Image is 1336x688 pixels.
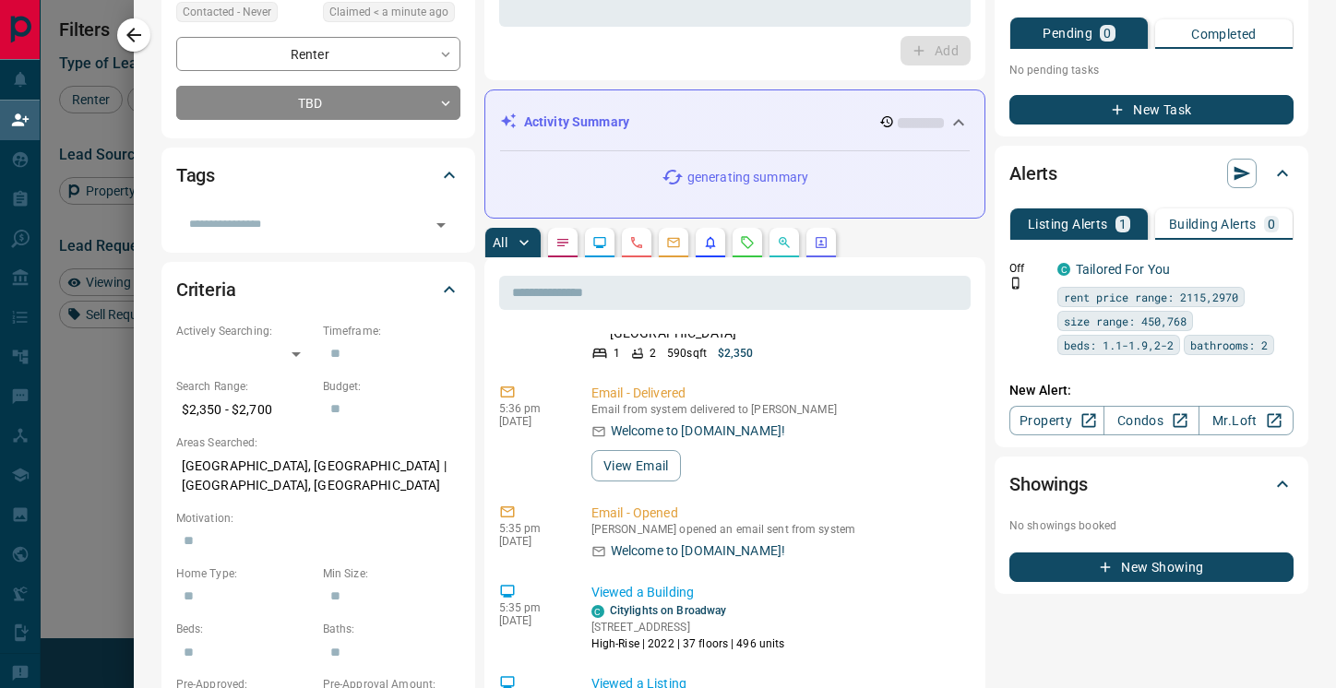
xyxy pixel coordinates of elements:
svg: Push Notification Only [1009,277,1022,290]
p: $2,350 - $2,700 [176,395,314,425]
svg: Calls [629,235,644,250]
svg: Notes [555,235,570,250]
p: Email from system delivered to [PERSON_NAME] [591,403,963,416]
p: Welcome to [DOMAIN_NAME]! [611,421,785,441]
div: condos.ca [591,605,604,618]
div: TBD [176,86,460,120]
h2: Showings [1009,469,1088,499]
p: 0 [1268,218,1275,231]
p: High-Rise | 2022 | 37 floors | 496 units [591,635,785,652]
button: View Email [591,450,681,481]
p: Search Range: [176,378,314,395]
p: All [493,236,507,249]
p: 5:35 pm [499,522,564,535]
a: Mr.Loft [1199,406,1294,435]
svg: Lead Browsing Activity [592,235,607,250]
p: 590 sqft [667,345,707,362]
a: Property [1009,406,1104,435]
div: Wed Oct 15 2025 [323,2,460,28]
svg: Opportunities [777,235,792,250]
p: Pending [1043,27,1092,40]
p: [GEOGRAPHIC_DATA], [GEOGRAPHIC_DATA] | [GEOGRAPHIC_DATA], [GEOGRAPHIC_DATA] [176,451,460,501]
p: 5:36 pm [499,402,564,415]
p: 2 [650,345,656,362]
p: Budget: [323,378,460,395]
p: [DATE] [499,614,564,627]
p: Viewed a Building [591,583,963,602]
p: 1 [614,345,620,362]
p: 0 [1103,27,1111,40]
svg: Emails [666,235,681,250]
p: [PERSON_NAME] opened an email sent from system [591,523,963,536]
p: Off [1009,260,1046,277]
p: Completed [1191,28,1257,41]
p: 5:35 pm [499,601,564,614]
span: Claimed < a minute ago [329,3,448,21]
h2: Tags [176,160,215,190]
svg: Listing Alerts [703,235,718,250]
span: size range: 450,768 [1064,312,1187,330]
p: [DATE] [499,415,564,428]
p: New Alert: [1009,381,1294,400]
p: Email - Delivered [591,384,963,403]
svg: Agent Actions [814,235,829,250]
h2: Alerts [1009,159,1057,188]
p: 1 [1119,218,1127,231]
div: Activity Summary [500,105,970,139]
p: Timeframe: [323,323,460,339]
p: No pending tasks [1009,56,1294,84]
p: Listing Alerts [1028,218,1108,231]
div: Criteria [176,267,460,312]
p: Baths: [323,621,460,637]
p: Min Size: [323,565,460,582]
a: Citylights on Broadway [610,604,726,617]
h2: Criteria [176,275,236,304]
p: $2,350 [718,345,754,362]
p: Beds: [176,621,314,637]
p: Email - Opened [591,504,963,523]
button: New Showing [1009,552,1294,582]
p: Home Type: [176,565,314,582]
a: Condos [1103,406,1199,435]
p: generating summary [687,168,808,187]
p: No showings booked [1009,517,1294,534]
p: Areas Searched: [176,434,460,451]
svg: Requests [740,235,755,250]
div: Renter [176,37,460,71]
div: Showings [1009,462,1294,506]
a: Tailored For You [1076,262,1170,277]
p: Building Alerts [1169,218,1257,231]
span: Contacted - Never [183,3,271,21]
button: New Task [1009,95,1294,125]
div: Tags [176,153,460,197]
p: [STREET_ADDRESS] [591,619,785,635]
div: Alerts [1009,151,1294,196]
span: beds: 1.1-1.9,2-2 [1064,336,1174,354]
p: Actively Searching: [176,323,314,339]
button: Open [428,212,454,238]
span: bathrooms: 2 [1190,336,1268,354]
p: Welcome to [DOMAIN_NAME]! [611,541,785,561]
p: Motivation: [176,510,460,527]
div: condos.ca [1057,263,1070,276]
p: Activity Summary [524,113,629,132]
p: [DATE] [499,535,564,548]
span: rent price range: 2115,2970 [1064,288,1238,306]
